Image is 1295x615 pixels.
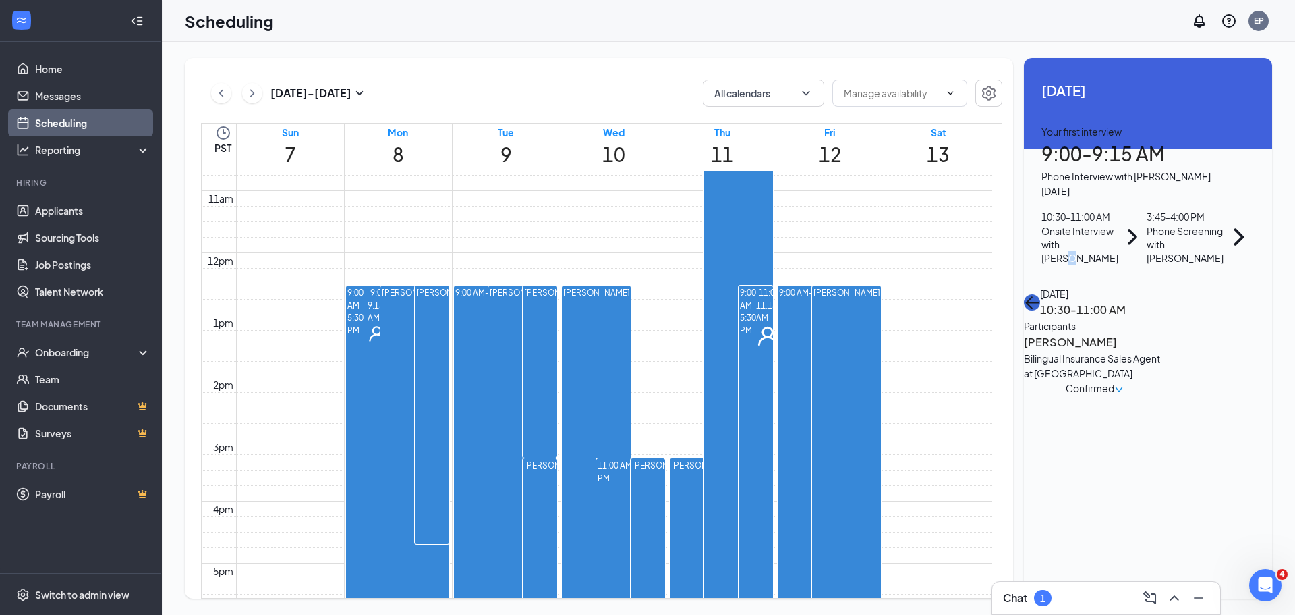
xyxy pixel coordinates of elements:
[602,140,625,169] h1: 10
[1147,224,1224,265] div: Phone Screening with [PERSON_NAME]
[1066,381,1114,396] span: Confirmed
[1040,286,1126,301] div: [DATE]
[524,288,591,298] span: [PERSON_NAME]
[799,86,813,100] svg: ChevronDown
[1277,569,1288,580] span: 4
[1040,301,1126,319] h3: 10:30-11:00 AM
[711,140,734,169] h1: 11
[416,288,483,298] span: [PERSON_NAME]
[779,287,842,300] span: 9:00 AM-5:30 PM
[618,458,646,497] span: 11:15-11:30 AM
[35,224,150,251] a: Sourcing Tools
[1254,15,1264,26] div: EP
[602,125,625,140] div: Wed
[703,80,824,107] button: All calendarsChevronDown
[282,125,299,140] div: Sun
[388,125,408,140] div: Mon
[16,143,30,157] svg: Analysis
[1024,351,1165,381] div: Bilingual Insurance Sales Agent at [GEOGRAPHIC_DATA]
[1041,80,1255,101] span: [DATE]
[368,325,386,343] svg: User
[1114,385,1124,394] span: down
[927,140,950,169] h1: 13
[490,288,556,298] span: [PERSON_NAME]
[347,287,368,343] span: 9:00 AM-5:30 PM
[210,564,236,579] div: 5pm
[632,460,699,471] span: [PERSON_NAME]
[1147,209,1224,224] div: 3:45 - 4:00 PM
[246,85,259,101] svg: ChevronRight
[563,288,630,298] span: [PERSON_NAME]
[210,377,236,392] div: 2pm
[945,88,956,99] svg: ChevronDown
[1142,590,1158,606] svg: ComposeMessage
[1118,209,1147,265] svg: ChevronRight
[1040,593,1045,604] div: 1
[498,140,514,169] h1: 9
[35,82,150,109] a: Messages
[924,124,952,171] a: September 13, 2025
[756,285,784,324] span: 11:00-11:15 AM
[1003,591,1027,606] h3: Chat
[1190,590,1207,606] svg: Minimize
[1224,209,1255,265] svg: ChevronRight
[210,439,236,454] div: 3pm
[282,140,299,169] h1: 7
[391,285,413,324] span: 3:45-4:00 PM
[35,588,129,601] div: Switch to admin view
[215,125,231,141] svg: Clock
[711,125,734,140] div: Thu
[211,83,231,103] button: ChevronLeft
[242,83,262,103] button: ChevronRight
[35,109,150,136] a: Scheduling
[1041,124,1255,139] div: Your first interview
[819,125,842,140] div: Fri
[35,393,150,420] a: DocumentsCrown
[1041,139,1255,169] h1: 9:00 - 9:15 AM
[16,319,148,330] div: Team Management
[1139,587,1161,609] button: ComposeMessage
[270,86,351,101] h3: [DATE] - [DATE]
[382,288,449,298] span: [PERSON_NAME]
[16,588,30,601] svg: Settings
[35,143,151,157] div: Reporting
[210,502,236,516] div: 4pm
[130,14,144,28] svg: Collapse
[16,460,148,472] div: Payroll
[524,460,591,471] span: [PERSON_NAME]
[598,460,664,485] span: 11:00 AM-5:30 PM
[975,80,1002,107] button: Settings
[600,124,628,171] a: September 10, 2025
[35,55,150,82] a: Home
[1191,13,1207,29] svg: Notifications
[35,278,150,305] a: Talent Network
[15,14,28,27] svg: WorkstreamLogo
[1041,184,1255,198] div: [DATE]
[671,460,738,471] span: [PERSON_NAME]
[35,366,150,393] a: Team
[1166,590,1182,606] svg: ChevronUp
[1024,319,1165,333] div: Participants
[1188,587,1209,609] button: Minimize
[1163,587,1185,609] button: ChevronUp
[740,287,756,348] span: 9:00 AM-5:30 PM
[205,253,236,268] div: 12pm
[35,481,150,508] a: PayrollCrown
[708,124,737,171] a: September 11, 2025
[214,85,228,101] svg: ChevronLeft
[1041,209,1118,224] div: 10:30 - 11:00 AM
[819,140,842,169] h1: 12
[498,125,514,140] div: Tue
[813,288,880,298] span: [PERSON_NAME]
[385,124,411,171] a: September 8, 2025
[351,85,368,101] svg: SmallChevronDown
[206,191,236,206] div: 11am
[279,124,301,171] a: September 7, 2025
[495,124,517,171] a: September 9, 2025
[455,287,519,300] span: 9:00 AM-5:30 PM
[1024,294,1040,311] svg: ArrowLeft
[35,197,150,224] a: Applicants
[1249,569,1282,601] iframe: Intercom live chat
[1041,224,1118,265] div: Onsite Interview with [PERSON_NAME]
